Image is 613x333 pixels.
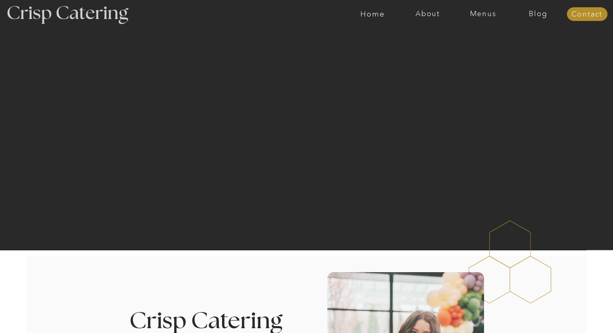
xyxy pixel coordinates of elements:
a: Contact [567,10,607,19]
a: Blog [511,10,566,18]
a: About [400,10,455,18]
a: Menus [455,10,511,18]
a: Home [345,10,400,18]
